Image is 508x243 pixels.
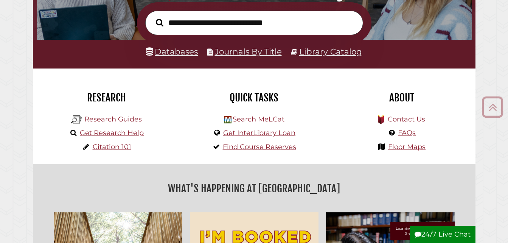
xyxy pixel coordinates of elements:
a: Databases [146,47,198,56]
a: Citation 101 [93,143,131,151]
a: Library Catalog [299,47,362,56]
a: Floor Maps [388,143,426,151]
a: Journals By Title [215,47,282,56]
button: Search [152,17,167,28]
a: Get InterLibrary Loan [223,129,295,137]
a: Search MeLCat [233,115,284,123]
h2: Research [39,91,175,104]
img: Hekman Library Logo [71,114,82,125]
a: Back to Top [479,101,506,113]
a: Find Course Reserves [223,143,296,151]
h2: What's Happening at [GEOGRAPHIC_DATA] [39,180,470,197]
a: Research Guides [84,115,142,123]
h2: Quick Tasks [186,91,322,104]
h2: About [334,91,470,104]
img: Hekman Library Logo [224,116,231,123]
a: Get Research Help [80,129,144,137]
i: Search [156,19,163,26]
a: Contact Us [388,115,425,123]
a: FAQs [398,129,416,137]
